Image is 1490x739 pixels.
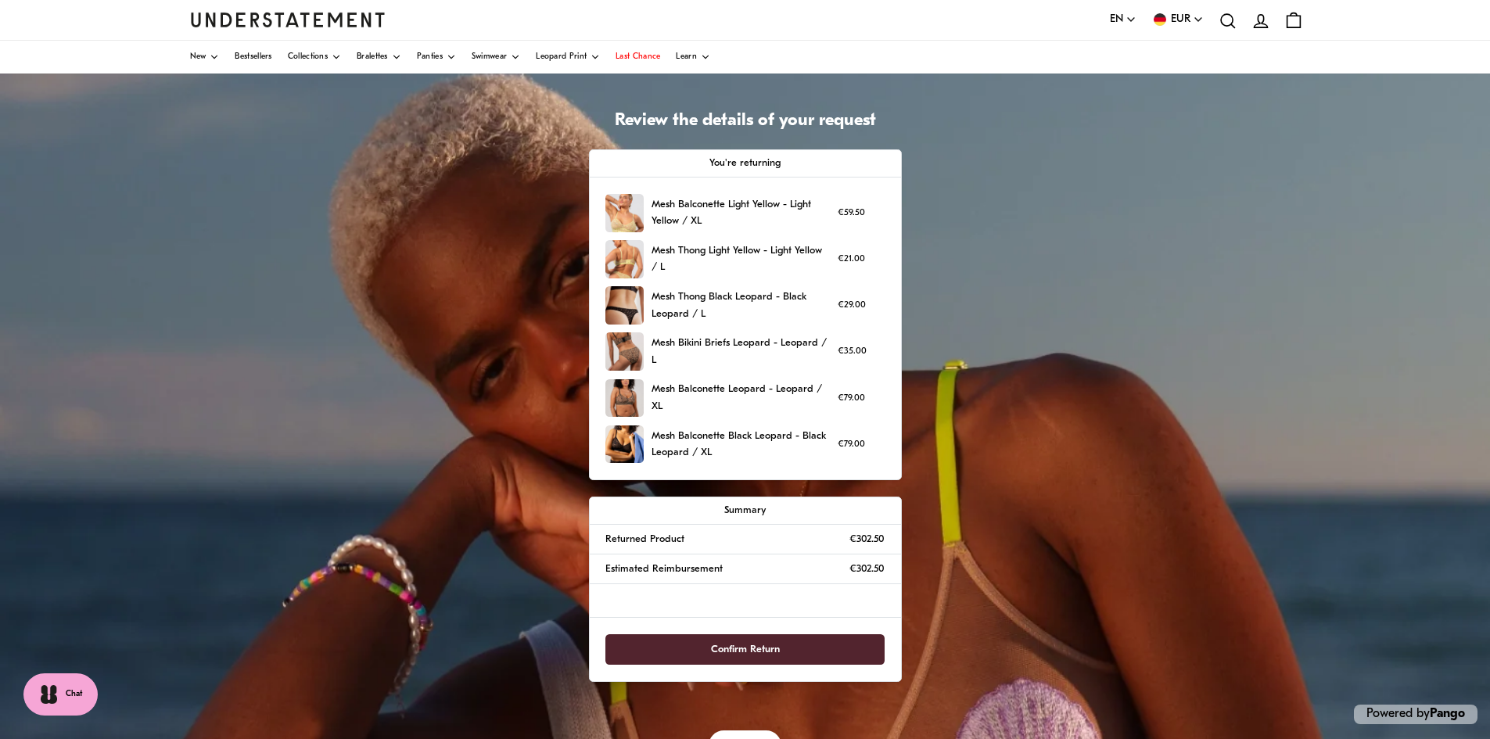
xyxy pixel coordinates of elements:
a: Bestsellers [235,41,271,74]
span: Bralettes [357,53,388,61]
p: €79.00 [838,437,865,452]
p: Powered by [1354,705,1477,724]
img: LEOM-BRF-002-470.jpg [605,332,644,371]
p: Mesh Thong Black Leopard - Black Leopard / L [652,289,830,322]
p: Mesh Thong Light Yellow - Light Yellow / L [652,242,830,276]
p: €21.00 [838,252,865,267]
a: Collections [288,41,341,74]
span: Leopard Print [536,53,587,61]
a: Bralettes [357,41,401,74]
span: EN [1110,11,1123,28]
span: Collections [288,53,328,61]
a: Leopard Print [536,41,600,74]
img: LEME-STR-004-1.jpg [605,240,644,278]
span: Chat [66,688,82,701]
span: Bestsellers [235,53,271,61]
span: Confirm Return [711,635,780,664]
span: Learn [676,53,697,61]
a: Swimwear [472,41,520,74]
p: €302.50 [849,531,885,547]
span: New [190,53,206,61]
span: Last Chance [616,53,660,61]
p: €59.50 [838,206,865,221]
p: Mesh Bikini Briefs Leopard - Leopard / L [652,335,830,368]
img: mesh-thong-black-leopard-2.jpg [605,286,644,325]
p: Estimated Reimbursement [605,561,723,577]
p: Mesh Balconette Black Leopard - Black Leopard / XL [652,428,830,461]
button: EN [1110,11,1136,28]
p: €29.00 [838,298,866,313]
p: €35.00 [838,344,867,359]
p: €302.50 [849,561,885,577]
a: Panties [417,41,456,74]
button: EUR [1152,11,1204,28]
p: You're returning [605,155,884,171]
p: Summary [605,502,884,518]
p: Mesh Balconette Light Yellow - Light Yellow / XL [652,196,830,230]
button: Chat [23,673,98,716]
h1: Review the details of your request [589,110,902,133]
a: New [190,41,220,74]
a: Pango [1430,708,1465,720]
a: Understatement Homepage [190,13,386,27]
a: Last Chance [616,41,660,74]
a: Learn [676,41,710,74]
p: €79.00 [838,391,865,406]
img: LEOM-BRA-017-446.jpg [605,379,644,418]
p: Mesh Balconette Leopard - Leopard / XL [652,381,830,414]
img: LEME-BRA-017-19.jpg [605,194,644,232]
span: Panties [417,53,443,61]
img: WIPO-BRA-017-XL-Black-leopard_3_b8d4e841-25f6-472f-9b13-75e9024b26b5.jpg [605,425,644,464]
button: Confirm Return [605,634,884,665]
p: Returned Product [605,531,684,547]
span: EUR [1171,11,1190,28]
span: Swimwear [472,53,507,61]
